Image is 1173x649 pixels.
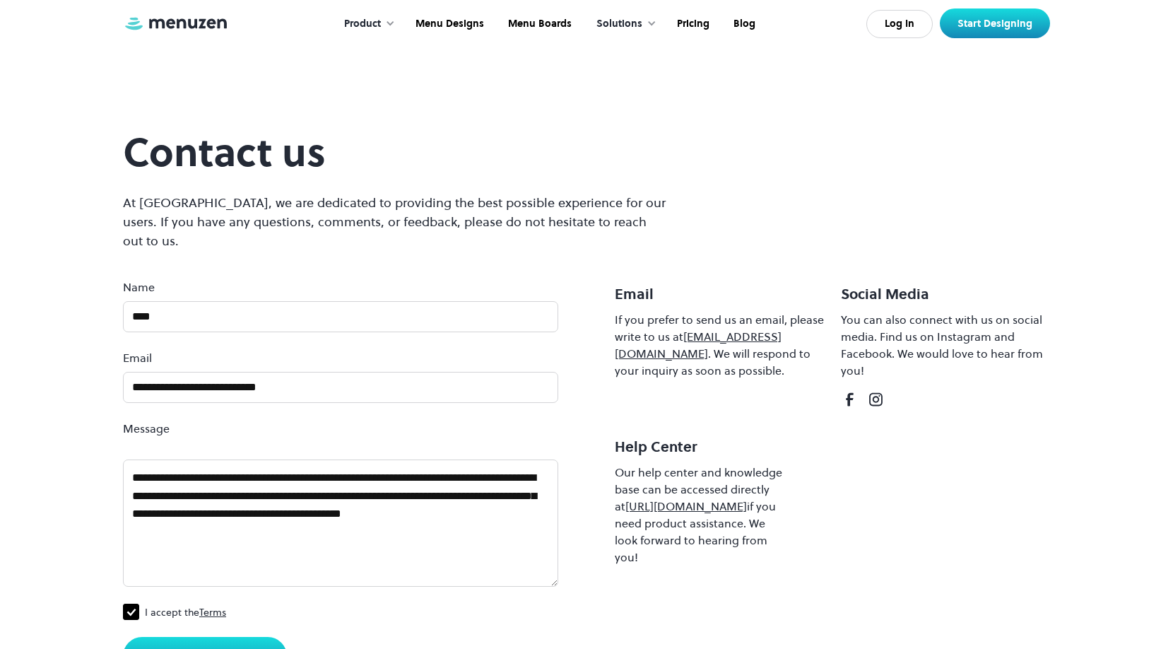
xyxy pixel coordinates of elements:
a: Log In [866,10,933,38]
div: Product [344,16,381,32]
div: Our help center and knowledge base can be accessed directly at if you need product assistance. We... [615,464,784,566]
a: [EMAIL_ADDRESS][DOMAIN_NAME] [615,329,782,361]
a: Terms [199,605,226,619]
div: Solutions [582,2,664,46]
a: Menu Boards [495,2,582,46]
a: Start Designing [940,8,1050,38]
div: Product [330,2,402,46]
h4: Email [615,284,824,304]
h4: Help Center [615,437,824,457]
a: Pricing [664,2,720,46]
a: Blog [720,2,766,46]
h2: Contact us [123,129,666,176]
label: Name [123,279,558,296]
span: I accept the [145,607,226,618]
a: Menu Designs [402,2,495,46]
label: Email [123,349,558,366]
div: If you prefer to send us an email, please write to us at . We will respond to your inquiry as soo... [615,311,824,379]
div: You can also connect with us on social media. Find us on Instagram and Facebook. We would love to... [841,311,1050,379]
h4: Social Media [841,284,1050,304]
p: At [GEOGRAPHIC_DATA], we are dedicated to providing the best possible experience for our users. I... [123,193,666,250]
a: [URL][DOMAIN_NAME] [625,498,747,514]
label: Message [123,420,558,437]
div: Solutions [596,16,642,32]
